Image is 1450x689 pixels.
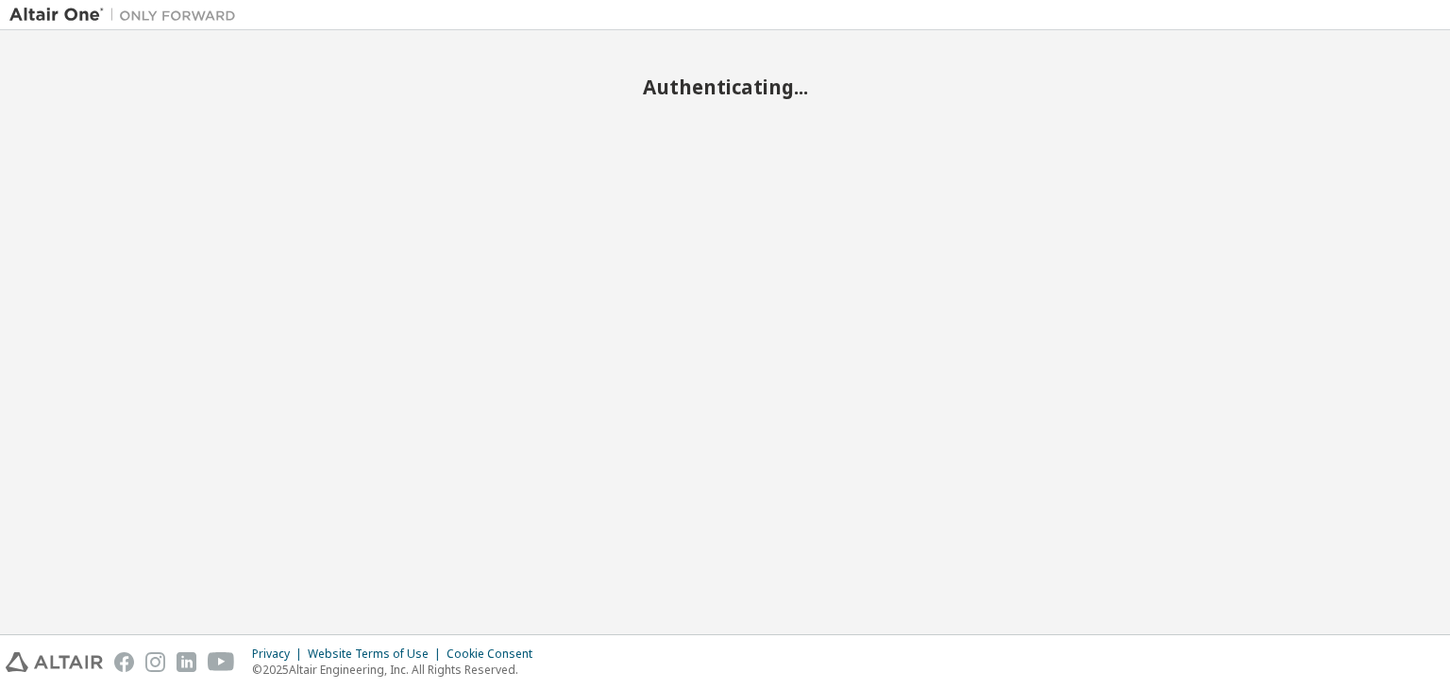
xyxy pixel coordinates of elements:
[252,662,544,678] p: © 2025 Altair Engineering, Inc. All Rights Reserved.
[9,6,245,25] img: Altair One
[177,652,196,672] img: linkedin.svg
[6,652,103,672] img: altair_logo.svg
[252,647,308,662] div: Privacy
[208,652,235,672] img: youtube.svg
[308,647,447,662] div: Website Terms of Use
[145,652,165,672] img: instagram.svg
[114,652,134,672] img: facebook.svg
[447,647,544,662] div: Cookie Consent
[9,75,1441,99] h2: Authenticating...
